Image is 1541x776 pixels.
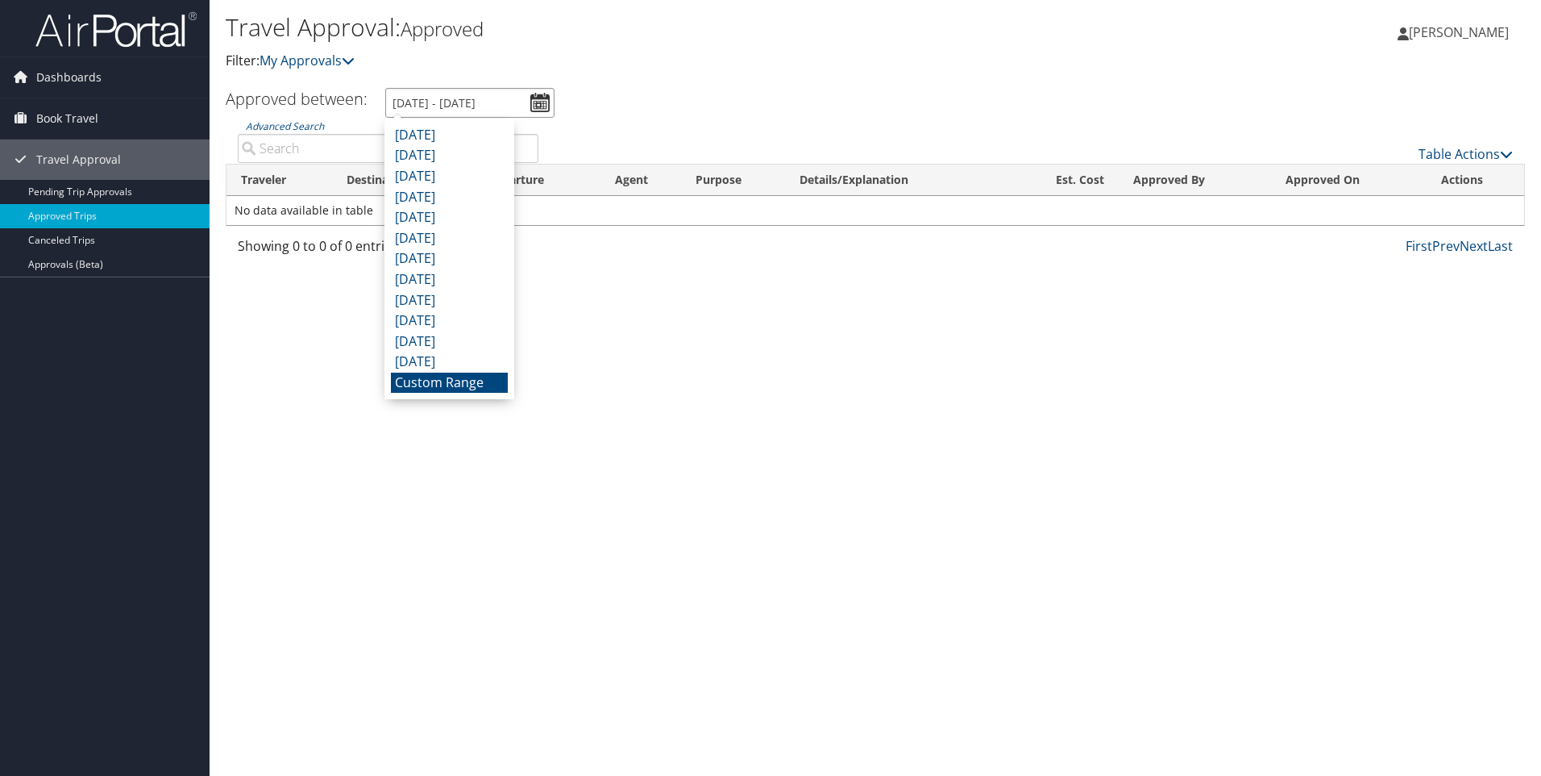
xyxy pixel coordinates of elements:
[391,207,508,228] li: [DATE]
[1418,145,1513,163] a: Table Actions
[391,125,508,146] li: [DATE]
[391,311,508,332] li: [DATE]
[391,248,508,269] li: [DATE]
[1427,165,1524,196] th: Actions
[1460,237,1488,255] a: Next
[391,145,508,166] li: [DATE]
[473,165,600,196] th: Departure: activate to sort column ascending
[1488,237,1513,255] a: Last
[238,236,538,264] div: Showing 0 to 0 of 0 entries
[391,187,508,208] li: [DATE]
[391,290,508,311] li: [DATE]
[1271,165,1427,196] th: Approved On: activate to sort column ascending
[385,88,555,118] input: [DATE] - [DATE]
[260,52,355,69] a: My Approvals
[1011,165,1119,196] th: Est. Cost: activate to sort column ascending
[1119,165,1270,196] th: Approved By: activate to sort column ascending
[226,51,1092,72] p: Filter:
[401,15,484,42] small: Approved
[226,165,332,196] th: Traveler: activate to sort column ascending
[246,119,324,133] a: Advanced Search
[391,332,508,353] li: [DATE]
[391,228,508,249] li: [DATE]
[238,134,538,163] input: Advanced Search
[226,196,1524,225] td: No data available in table
[681,165,785,196] th: Purpose
[391,166,508,187] li: [DATE]
[391,269,508,290] li: [DATE]
[1409,23,1509,41] span: [PERSON_NAME]
[35,10,197,48] img: airportal-logo.png
[391,373,508,394] li: Custom Range
[785,165,1011,196] th: Details/Explanation
[226,88,368,110] h3: Approved between:
[36,140,121,180] span: Travel Approval
[600,165,681,196] th: Agent
[1398,8,1525,56] a: [PERSON_NAME]
[1432,237,1460,255] a: Prev
[36,98,98,139] span: Book Travel
[36,57,102,98] span: Dashboards
[391,352,508,373] li: [DATE]
[1406,237,1432,255] a: First
[226,10,1092,44] h1: Travel Approval:
[332,165,474,196] th: Destination: activate to sort column ascending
